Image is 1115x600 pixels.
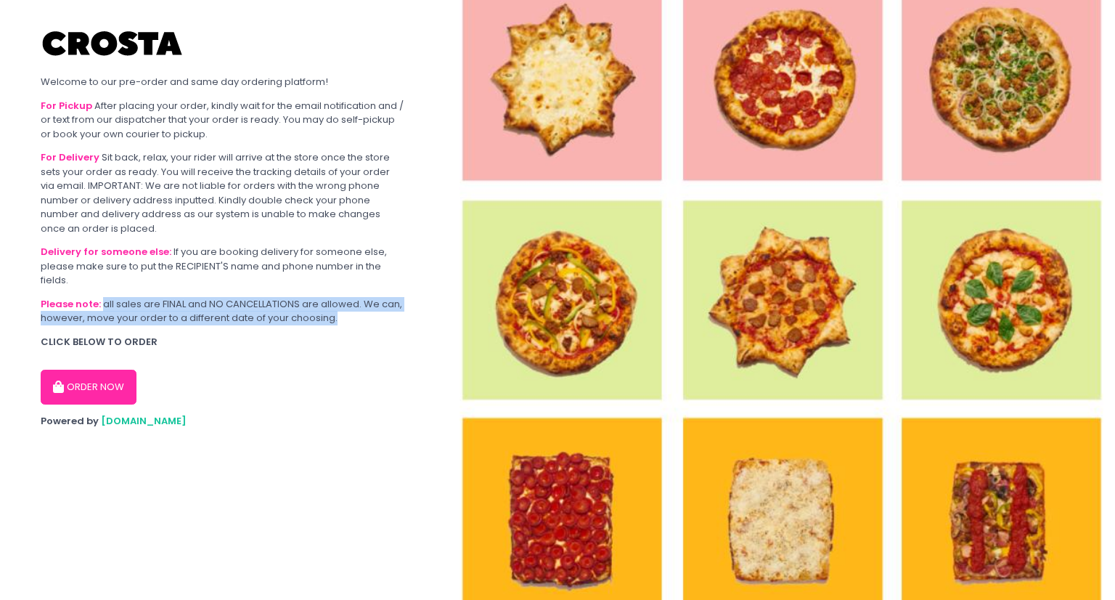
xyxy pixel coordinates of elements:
b: For Pickup [41,99,92,113]
div: CLICK BELOW TO ORDER [41,335,405,349]
button: ORDER NOW [41,370,136,405]
div: Sit back, relax, your rider will arrive at the store once the store sets your order as ready. You... [41,150,405,235]
b: For Delivery [41,150,99,164]
div: After placing your order, kindly wait for the email notification and / or text from our dispatche... [41,99,405,142]
a: [DOMAIN_NAME] [101,414,187,428]
b: Delivery for someone else: [41,245,171,259]
div: Welcome to our pre-order and same day ordering platform! [41,75,405,89]
div: If you are booking delivery for someone else, please make sure to put the RECIPIENT'S name and ph... [41,245,405,288]
div: Powered by [41,414,405,429]
b: Please note: [41,297,101,311]
div: all sales are FINAL and NO CANCELLATIONS are allowed. We can, however, move your order to a diffe... [41,297,405,325]
img: Crosta Pizzeria [41,22,186,65]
